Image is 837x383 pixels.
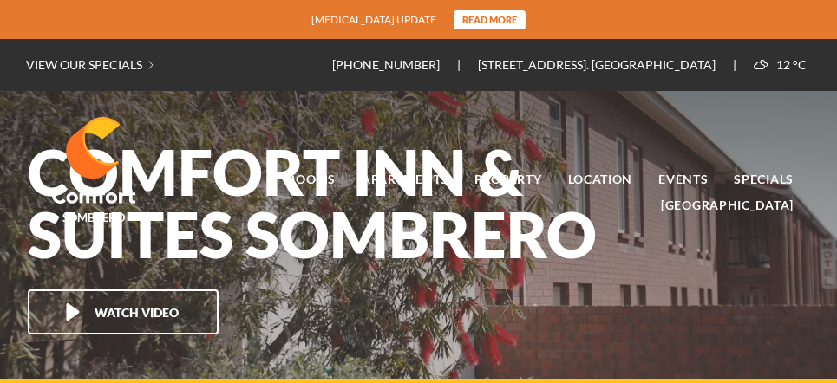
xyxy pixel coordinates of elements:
[461,57,733,72] a: [STREET_ADDRESS]. [GEOGRAPHIC_DATA]
[287,166,336,192] a: Rooms
[62,204,125,224] span: Sombrero
[28,289,219,334] button: Watch Video
[661,192,794,218] a: [GEOGRAPHIC_DATA]
[332,39,733,91] span: |
[95,305,179,320] span: Watch Video
[362,166,448,192] a: Apartments
[736,57,807,72] span: 12 °C
[64,303,82,321] img: Watch Video
[332,57,457,72] a: [PHONE_NUMBER]
[454,10,526,29] div: Read more
[474,166,542,192] a: Property
[26,39,142,91] a: View our specials
[311,11,436,28] span: [MEDICAL_DATA] update
[28,140,635,265] h1: Comfort Inn & Suites Sombrero
[733,39,811,91] div: |
[568,166,633,192] a: Location
[658,166,708,192] a: Events
[734,166,794,192] a: Specials
[52,117,135,204] img: Comfort Inn & Suites Sombrero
